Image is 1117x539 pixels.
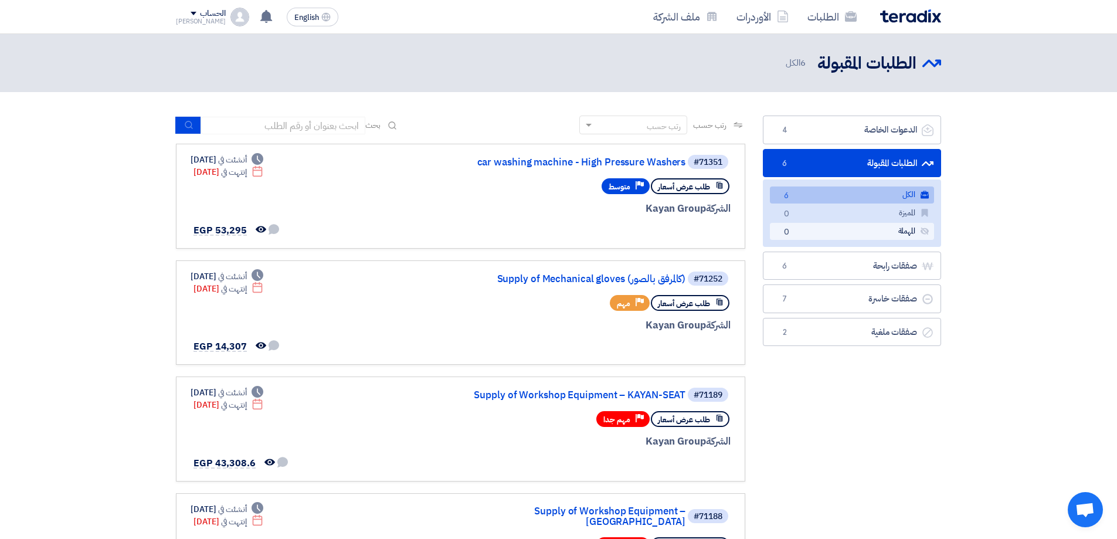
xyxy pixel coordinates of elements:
[365,119,381,131] span: بحث
[287,8,338,26] button: English
[798,3,866,30] a: الطلبات
[218,387,246,399] span: أنشئت في
[694,391,722,399] div: #71189
[218,270,246,283] span: أنشئت في
[193,516,263,528] div: [DATE]
[191,270,263,283] div: [DATE]
[880,9,941,23] img: Teradix logo
[694,275,722,283] div: #71252
[779,226,793,239] span: 0
[603,414,630,425] span: مهم جدا
[193,456,256,470] span: EGP 43,308.6
[193,340,247,354] span: EGP 14,307
[451,274,685,284] a: Supply of Mechanical gloves (كالمرفق بالصور)
[176,18,226,25] div: [PERSON_NAME]
[779,190,793,202] span: 6
[218,503,246,516] span: أنشئت في
[763,318,941,347] a: صفقات ملغية2
[658,414,710,425] span: طلب عرض أسعار
[706,434,731,449] span: الشركة
[230,8,249,26] img: profile_test.png
[1068,492,1103,527] div: دردشة مفتوحة
[294,13,319,22] span: English
[778,260,792,272] span: 6
[778,327,792,338] span: 2
[644,3,727,30] a: ملف الشركة
[817,52,916,75] h2: الطلبات المقبولة
[200,9,225,19] div: الحساب
[451,157,685,168] a: car washing machine - High Pressure Washers
[763,149,941,178] a: الطلبات المقبولة6
[451,506,685,527] a: Supply of Workshop Equipment – [GEOGRAPHIC_DATA]
[693,119,726,131] span: رتب حسب
[191,154,263,166] div: [DATE]
[449,434,731,449] div: Kayan Group
[193,283,263,295] div: [DATE]
[193,223,247,238] span: EGP 53,295
[647,120,681,133] div: رتب حسب
[221,283,246,295] span: إنتهت في
[770,187,934,204] a: الكل
[727,3,798,30] a: الأوردرات
[706,318,731,333] span: الشركة
[221,399,246,411] span: إنتهت في
[763,252,941,280] a: صفقات رابحة6
[449,201,731,216] div: Kayan Group
[778,293,792,305] span: 7
[658,298,710,309] span: طلب عرض أسعار
[694,158,722,167] div: #71351
[706,201,731,216] span: الشركة
[658,181,710,192] span: طلب عرض أسعار
[221,516,246,528] span: إنتهت في
[694,513,722,521] div: #71188
[609,181,630,192] span: متوسط
[770,223,934,240] a: المهملة
[800,56,806,69] span: 6
[218,154,246,166] span: أنشئت في
[191,503,263,516] div: [DATE]
[221,166,246,178] span: إنتهت في
[449,318,731,333] div: Kayan Group
[193,166,263,178] div: [DATE]
[778,158,792,170] span: 6
[763,284,941,313] a: صفقات خاسرة7
[786,56,808,70] span: الكل
[763,116,941,144] a: الدعوات الخاصة4
[778,124,792,136] span: 4
[191,387,263,399] div: [DATE]
[451,390,685,401] a: Supply of Workshop Equipment – KAYAN-SEAT
[779,208,793,221] span: 0
[201,117,365,134] input: ابحث بعنوان أو رقم الطلب
[770,205,934,222] a: المميزة
[193,399,263,411] div: [DATE]
[617,298,630,309] span: مهم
